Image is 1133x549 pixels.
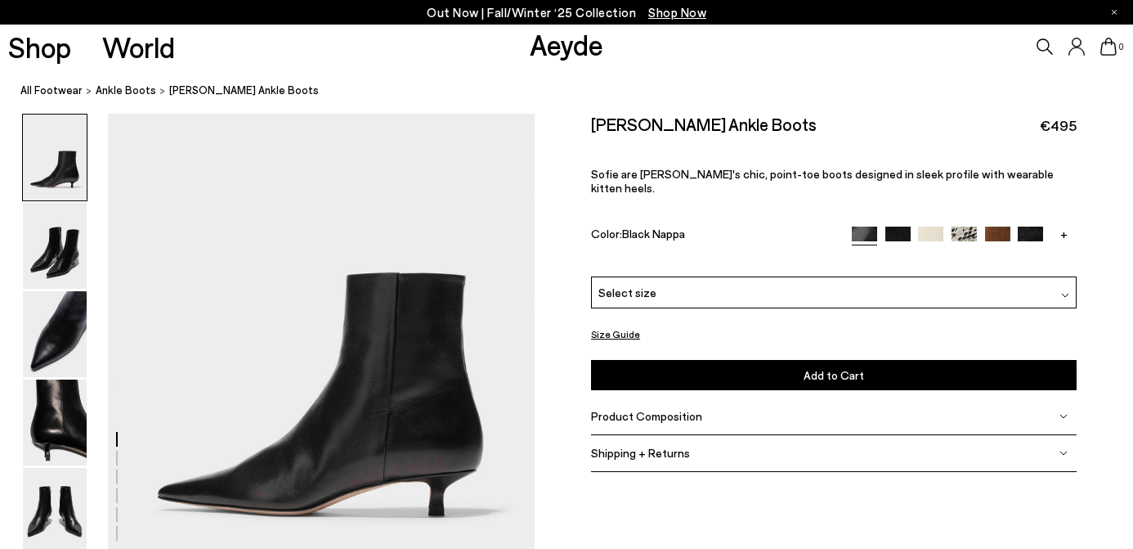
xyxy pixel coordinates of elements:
span: [PERSON_NAME] Ankle Boots [169,82,319,99]
span: Add to Cart [804,368,864,382]
button: Size Guide [591,324,640,344]
a: + [1051,227,1077,241]
h2: [PERSON_NAME] Ankle Boots [591,114,817,134]
span: Navigate to /collections/new-in [648,5,706,20]
a: ankle boots [96,82,156,99]
a: Shop [8,33,71,61]
span: Product Composition [591,409,702,423]
span: 0 [1117,43,1125,52]
img: svg%3E [1059,449,1068,457]
a: World [102,33,175,61]
nav: breadcrumb [20,69,1133,114]
span: Sofie are [PERSON_NAME]'s chic, point-toe boots designed in sleek profile with wearable kitten he... [591,167,1054,195]
a: 0 [1100,38,1117,56]
div: Color: [591,227,836,245]
span: Shipping + Returns [591,446,690,460]
span: Black Nappa [622,227,685,241]
a: Aeyde [530,27,603,61]
span: €495 [1040,115,1077,136]
img: Sofie Leather Ankle Boots - Image 1 [23,115,87,200]
button: Add to Cart [591,360,1077,390]
img: svg%3E [1061,291,1069,299]
img: Sofie Leather Ankle Boots - Image 3 [23,291,87,377]
span: Select size [598,284,656,301]
img: svg%3E [1059,412,1068,421]
img: Sofie Leather Ankle Boots - Image 2 [23,203,87,289]
span: ankle boots [96,83,156,97]
a: All Footwear [20,82,83,99]
p: Out Now | Fall/Winter ‘25 Collection [427,2,706,23]
img: Sofie Leather Ankle Boots - Image 4 [23,380,87,466]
